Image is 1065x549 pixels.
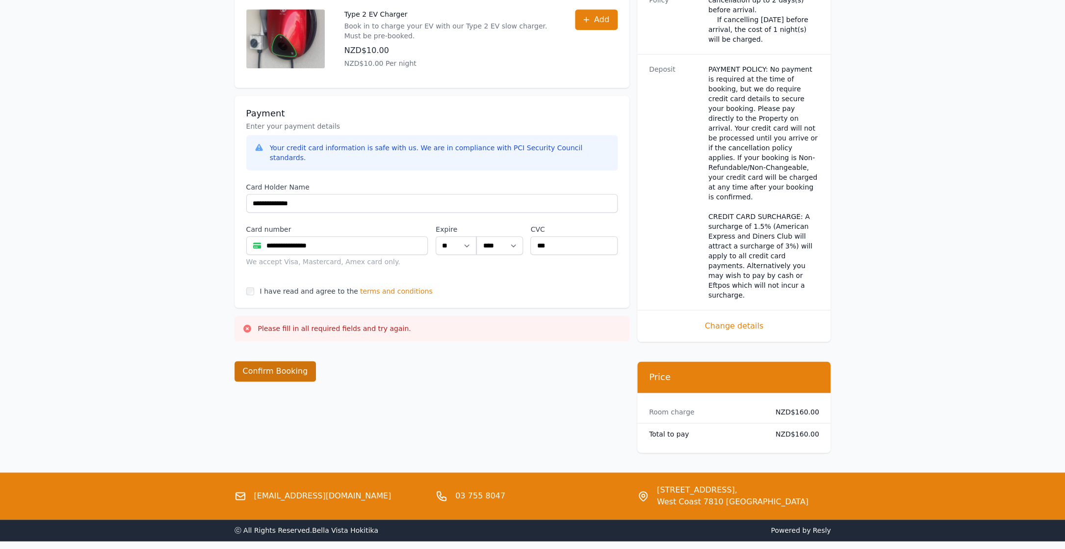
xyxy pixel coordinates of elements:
[768,429,819,439] dd: NZD$160.00
[476,224,522,234] label: .
[537,525,831,535] span: Powered by
[649,407,760,417] dt: Room charge
[649,64,701,300] dt: Deposit
[455,490,505,502] a: 03 755 8047
[258,324,411,333] p: Please fill in all required fields and try again.
[657,484,808,496] span: [STREET_ADDRESS],
[344,45,555,56] p: NZD$10.00
[344,9,555,19] p: Type 2 EV Charger
[344,21,555,41] p: Book in to charge your EV with our Type 2 EV slow charger. Must be pre-booked.
[246,108,618,119] h3: Payment
[812,526,831,534] a: Resly
[246,224,428,234] label: Card number
[344,58,555,68] p: NZD$10.00 Per night
[530,224,617,234] label: CVC
[708,64,819,300] dd: PAYMENT POLICY: No payment is required at the time of booking, but we do require credit card deta...
[246,9,325,68] img: Type 2 EV Charger
[657,496,808,508] span: West Coast 7810 [GEOGRAPHIC_DATA]
[234,526,378,534] span: ⓒ All Rights Reserved. Bella Vista Hokitika
[260,287,358,295] label: I have read and agree to the
[649,429,760,439] dt: Total to pay
[246,182,618,192] label: Card Holder Name
[575,9,618,30] button: Add
[436,224,476,234] label: Expire
[246,121,618,131] p: Enter your payment details
[246,257,428,267] div: We accept Visa, Mastercard, Amex card only.
[649,371,819,383] h3: Price
[768,407,819,417] dd: NZD$160.00
[270,143,610,163] div: Your credit card information is safe with us. We are in compliance with PCI Security Council stan...
[360,286,433,296] span: terms and conditions
[234,361,316,382] button: Confirm Booking
[254,490,391,502] a: [EMAIL_ADDRESS][DOMAIN_NAME]
[649,320,819,332] span: Change details
[594,14,609,26] span: Add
